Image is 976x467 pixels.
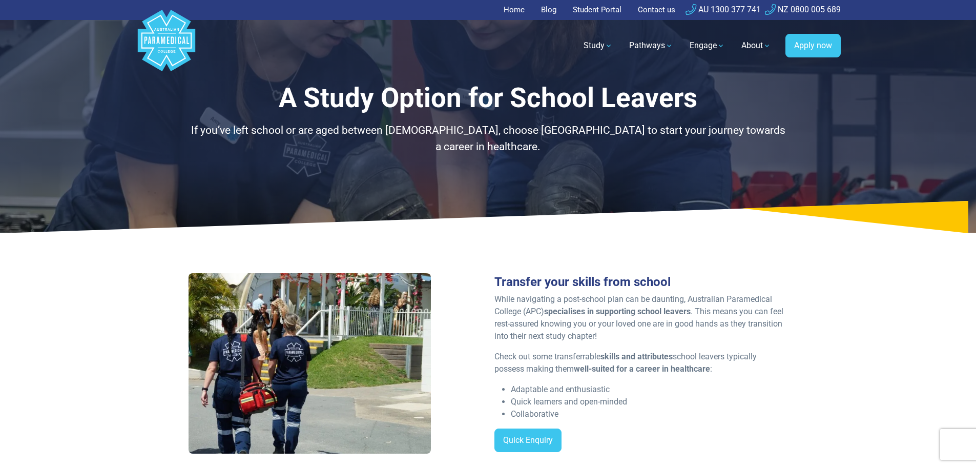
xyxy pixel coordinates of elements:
[574,364,710,374] strong: well-suited for a career in healthcare
[189,82,788,114] h1: A Study Option for School Leavers
[621,352,673,361] strong: and attributes
[577,31,619,60] a: Study
[136,20,197,72] a: Australian Paramedical College
[765,5,841,14] a: NZ 0800 005 689
[494,429,562,452] a: Quick Enquiry
[511,408,788,420] li: Collaborative
[623,31,679,60] a: Pathways
[494,351,788,375] p: Check out some transferrable school leavers typically possess making them :
[600,352,619,361] strong: skills
[785,34,841,57] a: Apply now
[511,383,788,396] li: Adaptable and enthusiastic
[494,293,788,342] p: While navigating a post-school plan can be daunting, Australian Paramedical College (APC) . This ...
[544,307,691,316] strong: specialises in supporting school leavers
[683,31,731,60] a: Engage
[686,5,761,14] a: AU 1300 377 741
[735,31,777,60] a: About
[494,275,788,290] h3: Transfer your skills from school
[189,123,788,155] p: If you’ve left school or are aged between [DEMOGRAPHIC_DATA], choose [GEOGRAPHIC_DATA] to start y...
[511,396,788,408] li: Quick learners and open-minded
